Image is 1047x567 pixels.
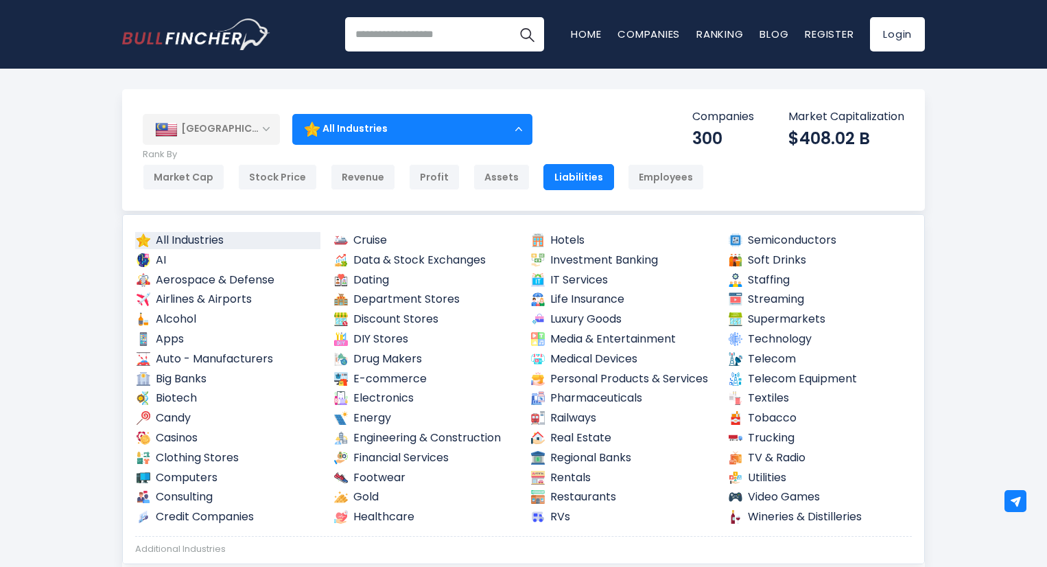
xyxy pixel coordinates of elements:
a: Railways [530,410,715,427]
a: Telecom [727,351,913,368]
a: Go to homepage [122,19,270,50]
a: Cruise [333,232,518,249]
a: Clothing Stores [135,450,320,467]
a: Trucking [727,430,913,447]
a: Consulting [135,489,320,506]
a: Apps [135,331,320,348]
a: Gold [333,489,518,506]
a: Semiconductors [727,232,913,249]
a: Aerospace & Defense [135,272,320,289]
a: Medical Devices [530,351,715,368]
div: All Industries [292,113,532,145]
a: Credit Companies [135,509,320,526]
div: Additional Industries [135,544,912,555]
a: AI [135,252,320,269]
a: Investment Banking [530,252,715,269]
p: Companies [692,110,754,124]
a: Real Estate [530,430,715,447]
a: Register [805,27,854,41]
a: Tobacco [727,410,913,427]
a: Companies [617,27,680,41]
a: E-commerce [333,371,518,388]
div: Revenue [331,164,395,190]
a: Biotech [135,390,320,407]
a: IT Services [530,272,715,289]
a: Textiles [727,390,913,407]
a: Electronics [333,390,518,407]
a: Rentals [530,470,715,487]
a: RVs [530,509,715,526]
div: 300 [692,128,754,149]
a: Regional Banks [530,450,715,467]
a: Wineries & Distilleries [727,509,913,526]
a: All Industries [135,232,320,249]
div: Liabilities [543,164,614,190]
a: Discount Stores [333,311,518,328]
a: Drug Makers [333,351,518,368]
a: Utilities [727,470,913,487]
div: Profit [409,164,460,190]
a: Personal Products & Services [530,371,715,388]
a: Energy [333,410,518,427]
a: Engineering & Construction [333,430,518,447]
a: Big Banks [135,371,320,388]
a: Staffing [727,272,913,289]
a: Airlines & Airports [135,291,320,308]
p: Rank By [143,149,704,161]
a: Restaurants [530,489,715,506]
a: TV & Radio [727,450,913,467]
a: Media & Entertainment [530,331,715,348]
a: Alcohol [135,311,320,328]
a: Casinos [135,430,320,447]
a: Soft Drinks [727,252,913,269]
div: Employees [628,164,704,190]
a: Video Games [727,489,913,506]
div: Stock Price [238,164,317,190]
a: Streaming [727,291,913,308]
a: Ranking [696,27,743,41]
a: Department Stores [333,291,518,308]
a: Footwear [333,470,518,487]
div: Market Cap [143,164,224,190]
button: Search [510,17,544,51]
a: Healthcare [333,509,518,526]
a: Pharmaceuticals [530,390,715,407]
a: DIY Stores [333,331,518,348]
p: Market Capitalization [788,110,904,124]
a: Home [571,27,601,41]
div: [GEOGRAPHIC_DATA] [143,114,280,144]
a: Blog [760,27,788,41]
div: $408.02 B [788,128,904,149]
a: Financial Services [333,450,518,467]
a: Hotels [530,232,715,249]
a: Candy [135,410,320,427]
a: Data & Stock Exchanges [333,252,518,269]
a: Dating [333,272,518,289]
a: Computers [135,470,320,487]
a: Telecom Equipment [727,371,913,388]
div: Assets [473,164,530,190]
a: Life Insurance [530,291,715,308]
a: Luxury Goods [530,311,715,328]
img: Bullfincher logo [122,19,270,50]
a: Login [870,17,925,51]
a: Supermarkets [727,311,913,328]
a: Technology [727,331,913,348]
a: Auto - Manufacturers [135,351,320,368]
